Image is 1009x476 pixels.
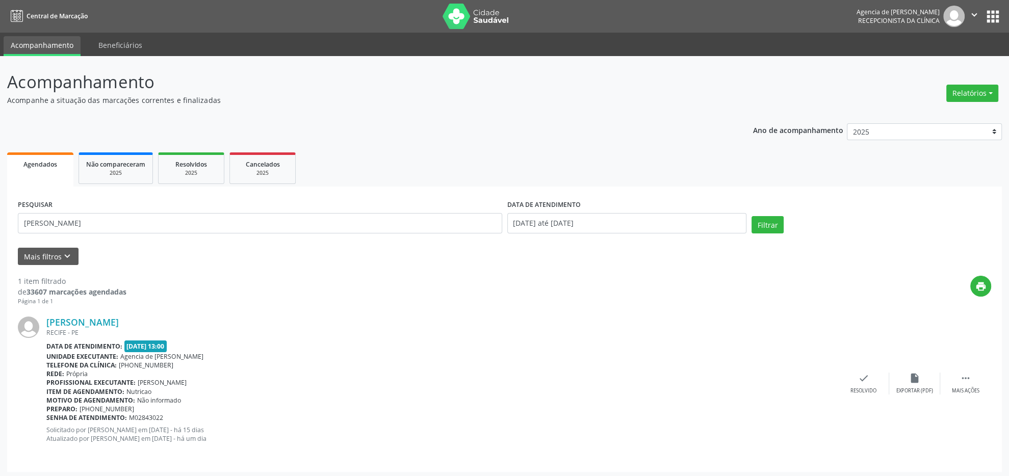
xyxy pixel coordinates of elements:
label: DATA DE ATENDIMENTO [507,197,581,213]
span: M02843022 [129,413,163,422]
p: Ano de acompanhamento [753,123,843,136]
b: Senha de atendimento: [46,413,127,422]
span: Central de Marcação [27,12,88,20]
span: [PHONE_NUMBER] [119,361,173,369]
img: img [943,6,965,27]
div: Página 1 de 1 [18,297,126,306]
button: Mais filtroskeyboard_arrow_down [18,248,79,266]
span: [DATE] 13:00 [124,340,167,352]
span: Nutricao [126,387,151,396]
span: Não informado [137,396,181,405]
p: Acompanhamento [7,69,704,95]
div: Agencia de [PERSON_NAME] [857,8,940,16]
a: Central de Marcação [7,8,88,24]
b: Rede: [46,369,64,378]
div: Mais ações [952,387,979,394]
i: insert_drive_file [909,373,920,384]
a: [PERSON_NAME] [46,316,119,328]
input: Nome, código do beneficiário ou CPF [18,213,502,233]
b: Unidade executante: [46,352,118,361]
span: Cancelados [246,160,280,169]
p: Acompanhe a situação das marcações correntes e finalizadas [7,95,704,105]
span: [PERSON_NAME] [138,378,187,387]
strong: 33607 marcações agendadas [27,287,126,297]
span: Agendados [23,160,57,169]
i:  [960,373,971,384]
span: Resolvidos [175,160,207,169]
button: Relatórios [946,85,998,102]
button: print [970,276,991,297]
input: Selecione um intervalo [507,213,747,233]
p: Solicitado por [PERSON_NAME] em [DATE] - há 15 dias Atualizado por [PERSON_NAME] em [DATE] - há u... [46,426,838,443]
a: Beneficiários [91,36,149,54]
label: PESQUISAR [18,197,53,213]
b: Preparo: [46,405,77,413]
i: keyboard_arrow_down [62,251,73,262]
div: RECIFE - PE [46,328,838,337]
a: Acompanhamento [4,36,81,56]
div: Exportar (PDF) [896,387,933,394]
div: 2025 [86,169,145,177]
div: 2025 [237,169,288,177]
div: 2025 [166,169,217,177]
button: Filtrar [752,216,784,233]
b: Telefone da clínica: [46,361,117,369]
span: Recepcionista da clínica [858,16,940,25]
span: Agencia de [PERSON_NAME] [120,352,203,361]
span: [PHONE_NUMBER] [80,405,134,413]
b: Profissional executante: [46,378,136,387]
b: Data de atendimento: [46,342,122,351]
i: check [858,373,869,384]
span: Própria [66,369,88,378]
b: Motivo de agendamento: [46,396,135,405]
div: de [18,286,126,297]
button: apps [984,8,1002,25]
i:  [969,9,980,20]
div: 1 item filtrado [18,276,126,286]
img: img [18,316,39,338]
b: Item de agendamento: [46,387,124,396]
i: print [975,281,987,292]
div: Resolvido [850,387,876,394]
button:  [965,6,984,27]
span: Não compareceram [86,160,145,169]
